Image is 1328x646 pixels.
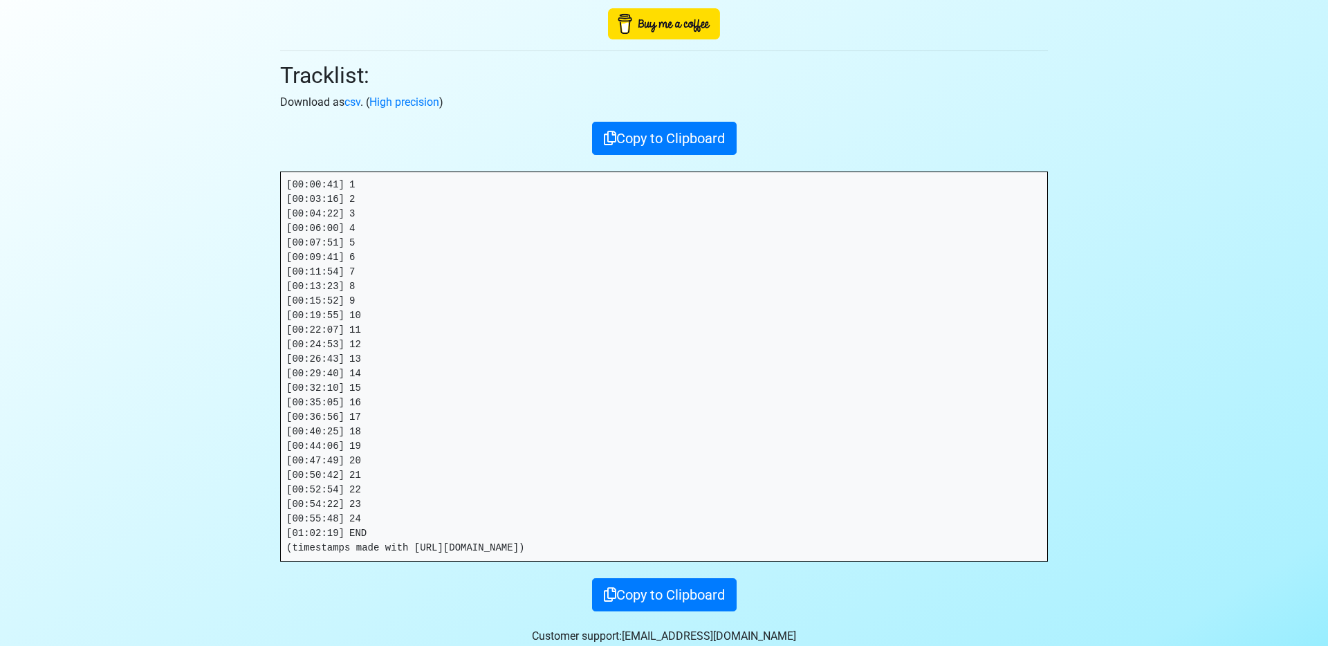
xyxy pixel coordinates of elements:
a: High precision [369,95,439,109]
p: Download as . ( ) [280,94,1048,111]
a: csv [344,95,360,109]
pre: [00:00:41] 1 [00:03:16] 2 [00:04:22] 3 [00:06:00] 4 [00:07:51] 5 [00:09:41] 6 [00:11:54] 7 [00:13... [281,172,1047,561]
button: Copy to Clipboard [592,122,737,155]
h2: Tracklist: [280,62,1048,89]
button: Copy to Clipboard [592,578,737,611]
img: Buy Me A Coffee [608,8,720,39]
